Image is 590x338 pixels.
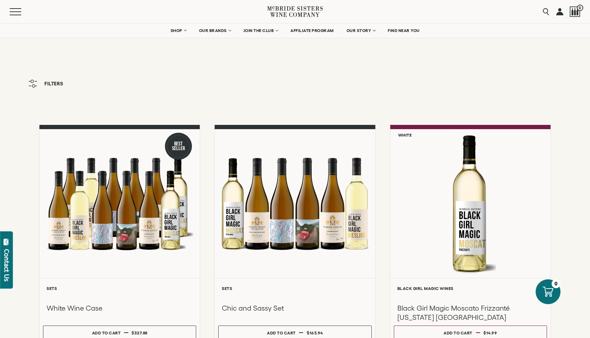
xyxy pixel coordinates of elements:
[307,331,323,335] span: $163.94
[388,28,420,33] span: FIND NEAR YOU
[398,133,412,137] h6: White
[47,286,193,291] h6: Sets
[166,23,191,38] a: SHOP
[243,28,274,33] span: JOIN THE CLUB
[577,5,583,11] span: 0
[199,28,227,33] span: OUR BRANDS
[25,76,67,91] button: Filters
[47,303,193,313] h3: White Wine Case
[444,328,472,338] div: Add to cart
[3,249,10,281] div: Contact Us
[290,28,334,33] span: AFFILIATE PROGRAM
[222,303,368,313] h3: Chic and Sassy Set
[222,286,368,291] h6: Sets
[397,303,543,322] h3: Black Girl Magic Moscato Frizzanté [US_STATE] [GEOGRAPHIC_DATA]
[483,331,497,335] span: $14.99
[347,28,371,33] span: OUR STORY
[10,8,35,15] button: Mobile Menu Trigger
[397,286,543,291] h6: Black Girl Magic Wines
[383,23,424,38] a: FIND NEAR YOU
[267,328,296,338] div: Add to cart
[342,23,380,38] a: OUR STORY
[194,23,235,38] a: OUR BRANDS
[44,81,63,86] span: Filters
[552,279,560,288] div: 0
[286,23,338,38] a: AFFILIATE PROGRAM
[132,331,147,335] span: $327.88
[171,28,183,33] span: SHOP
[92,328,121,338] div: Add to cart
[239,23,283,38] a: JOIN THE CLUB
